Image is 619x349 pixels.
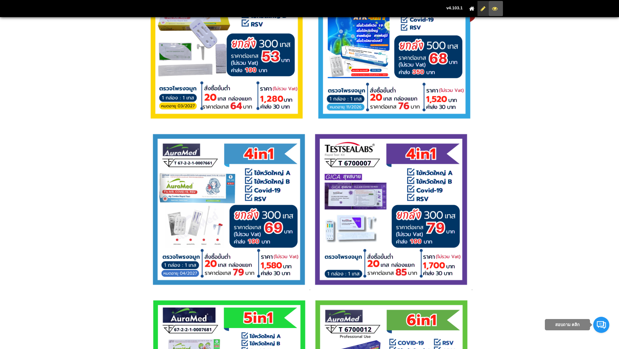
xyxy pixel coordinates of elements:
span: . [472,285,473,292]
p: . [9,129,610,292]
li: มุมมองผู้ชม [489,1,503,16]
a: ไปยังหน้าแรก [469,6,474,11]
li: มุมมองแก้ไข [477,1,489,16]
span: สอบถาม คลิก [555,322,580,327]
